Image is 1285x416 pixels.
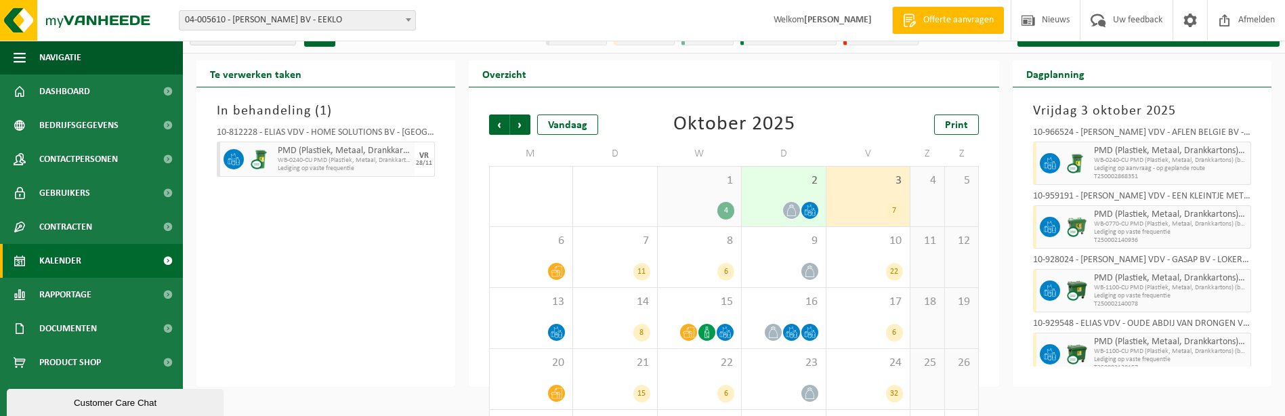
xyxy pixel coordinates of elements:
div: VR [419,152,429,160]
span: 23 [749,356,818,371]
span: 04-005610 - ELIAS VANDEVOORDE BV - EEKLO [179,10,416,30]
span: Lediging op vaste frequentie [278,165,411,173]
span: 17 [833,295,903,310]
span: Offerte aanvragen [920,14,997,27]
span: 22 [665,356,734,371]
span: 21 [580,356,650,371]
span: 12 [952,234,972,249]
span: 2 [749,173,818,188]
span: 16 [749,295,818,310]
div: 6 [717,263,734,280]
span: Volgende [510,115,530,135]
span: Product Shop [39,346,101,379]
span: Contactpersonen [39,142,118,176]
div: 11 [633,263,650,280]
span: WB-1100-CU PMD (Plastiek, Metaal, Drankkartons) (bedrijven) [1094,284,1247,292]
span: Lediging op vaste frequentie [1094,292,1247,300]
div: 10-928024 - [PERSON_NAME] VDV - GASAP BV - LOKEREN [1033,255,1251,269]
div: 10-929548 - ELIAS VDV - OUDE ABDIJ VAN DRONGEN VZW - [GEOGRAPHIC_DATA] [1033,319,1251,333]
span: Acceptatievoorwaarden [39,379,149,413]
span: Gebruikers [39,176,90,210]
td: M [489,142,573,166]
td: V [826,142,910,166]
span: Vorige [489,115,509,135]
h2: Te verwerken taken [196,60,315,87]
span: PMD (Plastiek, Metaal, Drankkartons) (bedrijven) [278,146,411,157]
span: 15 [665,295,734,310]
div: 6 [886,324,903,341]
div: Vandaag [537,115,598,135]
span: 1 [320,104,327,118]
span: 24 [833,356,903,371]
span: 4 [917,173,938,188]
span: PMD (Plastiek, Metaal, Drankkartons) (bedrijven) [1094,337,1247,348]
span: Print [945,120,968,131]
div: 10-959191 - [PERSON_NAME] VDV - EEN KLEINTJE MET - DEINZE [1033,192,1251,205]
span: Navigatie [39,41,81,75]
span: 25 [917,356,938,371]
span: Kalender [39,244,81,278]
span: 7 [580,234,650,249]
span: WB-1100-CU PMD (Plastiek, Metaal, Drankkartons) (bedrijven) [1094,348,1247,356]
td: Z [945,142,979,166]
div: Oktober 2025 [673,115,795,135]
a: Offerte aanvragen [892,7,1004,34]
span: 14 [580,295,650,310]
span: Bedrijfsgegevens [39,108,119,142]
span: T250002140936 [1094,236,1247,245]
td: Z [910,142,945,166]
div: 8 [633,324,650,341]
span: Rapportage [39,278,91,312]
span: PMD (Plastiek, Metaal, Drankkartons) (bedrijven) [1094,273,1247,284]
img: WB-1100-CU [1067,344,1087,365]
span: T250002868351 [1094,173,1247,181]
span: 20 [497,356,566,371]
span: 04-005610 - ELIAS VANDEVOORDE BV - EEKLO [180,11,415,30]
a: Print [934,115,979,135]
div: 6 [717,385,734,402]
span: 6 [497,234,566,249]
img: WB-1100-CU [1067,280,1087,301]
span: 1 [665,173,734,188]
span: PMD (Plastiek, Metaal, Drankkartons) (bedrijven) [1094,209,1247,220]
td: D [742,142,826,166]
span: Lediging op aanvraag - op geplande route [1094,165,1247,173]
span: Contracten [39,210,92,244]
div: 7 [886,202,903,220]
div: 10-966524 - [PERSON_NAME] VDV - AFLEN BELGIE BV - [GEOGRAPHIC_DATA] [1033,128,1251,142]
img: WB-0770-CU [1067,217,1087,237]
td: D [573,142,657,166]
span: Dashboard [39,75,90,108]
span: 19 [952,295,972,310]
span: 11 [917,234,938,249]
span: 26 [952,356,972,371]
img: WB-0240-CU [251,149,271,169]
span: 18 [917,295,938,310]
div: 4 [717,202,734,220]
h3: Vrijdag 3 oktober 2025 [1033,101,1251,121]
span: T250002138157 [1094,364,1247,372]
span: 9 [749,234,818,249]
span: Lediging op vaste frequentie [1094,356,1247,364]
div: 15 [633,385,650,402]
span: WB-0240-CU PMD (Plastiek, Metaal, Drankkartons) (bedrijven) [278,157,411,165]
span: 13 [497,295,566,310]
span: 3 [833,173,903,188]
div: 10-812228 - ELIAS VDV - HOME SOLUTIONS BV - [GEOGRAPHIC_DATA] [217,128,435,142]
div: 32 [886,385,903,402]
span: 10 [833,234,903,249]
td: W [658,142,742,166]
iframe: chat widget [7,386,226,416]
span: Lediging op vaste frequentie [1094,228,1247,236]
span: WB-0770-CU PMD (Plastiek, Metaal, Drankkartons) (bedrijven) [1094,220,1247,228]
h2: Dagplanning [1013,60,1098,87]
span: WB-0240-CU PMD (Plastiek, Metaal, Drankkartons) (bedrijven) [1094,157,1247,165]
img: WB-0240-CU [1067,153,1087,173]
h2: Overzicht [469,60,540,87]
div: 22 [886,263,903,280]
span: Documenten [39,312,97,346]
span: 5 [952,173,972,188]
span: PMD (Plastiek, Metaal, Drankkartons) (bedrijven) [1094,146,1247,157]
span: 8 [665,234,734,249]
